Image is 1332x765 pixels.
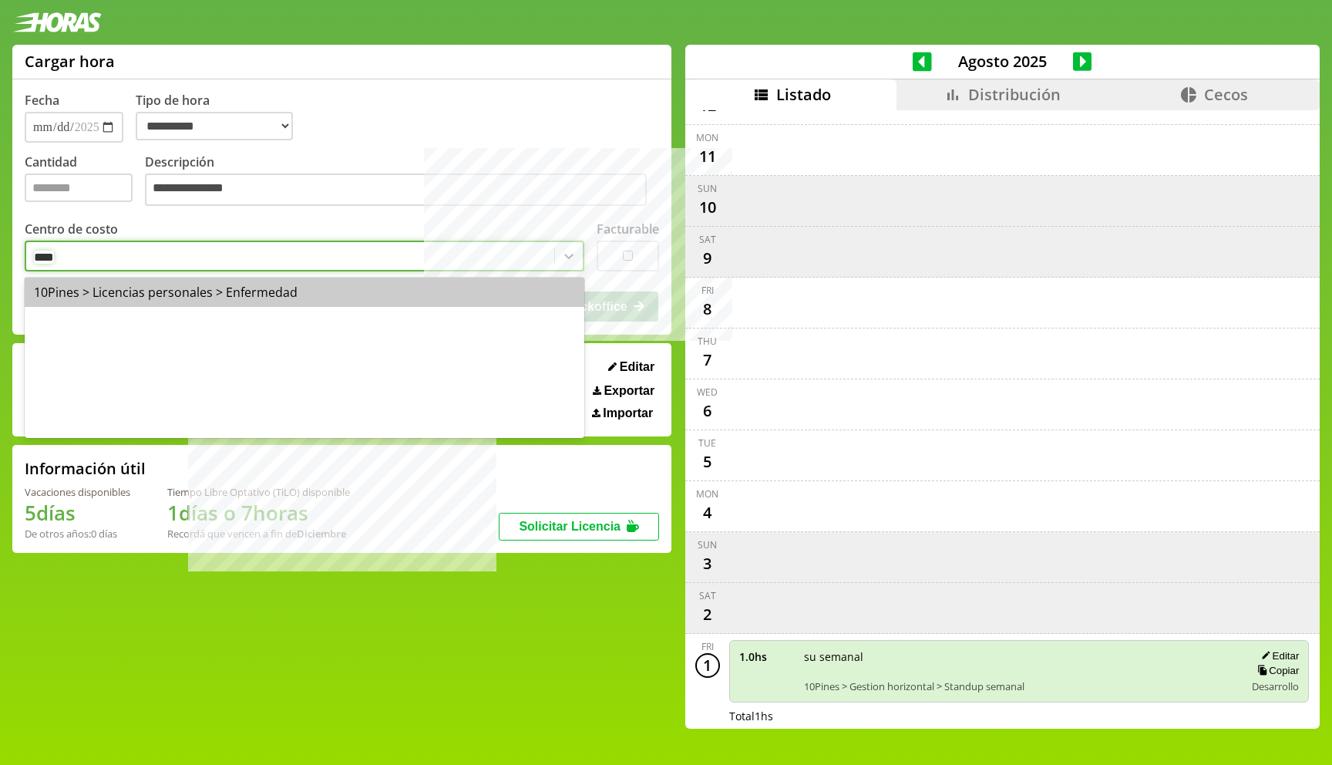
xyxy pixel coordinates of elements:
div: 4 [695,500,720,525]
span: Editar [620,360,654,374]
div: Fri [701,284,714,297]
div: 9 [695,246,720,271]
button: Copiar [1253,664,1299,677]
div: Mon [696,131,718,144]
span: Solicitar Licencia [519,520,621,533]
div: De otros años: 0 días [25,527,130,541]
button: Editar [604,359,659,375]
h2: Información útil [25,458,146,479]
div: Sun [698,182,717,195]
label: Fecha [25,92,59,109]
div: Sun [698,538,717,551]
div: 8 [695,297,720,322]
label: Cantidad [25,153,145,210]
span: 10Pines > Gestion horizontal > Standup semanal [804,679,1235,693]
span: Agosto 2025 [932,51,1073,72]
span: 1.0 hs [739,649,793,664]
label: Centro de costo [25,221,118,238]
div: 2 [695,602,720,627]
span: Distribución [968,84,1061,105]
textarea: Descripción [145,174,647,206]
div: 7 [695,348,720,372]
div: 5 [695,450,720,474]
div: scrollable content [685,110,1320,726]
select: Tipo de hora [136,112,293,140]
div: Wed [697,386,718,399]
h1: 5 días [25,499,130,527]
span: Cecos [1204,84,1248,105]
label: Tipo de hora [136,92,305,143]
span: Exportar [604,384,654,398]
button: Solicitar Licencia [499,513,659,541]
div: Sat [699,589,716,602]
div: 1 [695,653,720,678]
div: 10 [695,195,720,220]
button: Editar [1256,649,1299,662]
div: 11 [695,144,720,169]
div: 3 [695,551,720,576]
div: Tue [698,436,716,450]
span: su semanal [804,649,1235,664]
input: Cantidad [25,174,133,202]
div: 10Pines > Licencias personales > Enfermedad [25,278,584,307]
button: Exportar [588,383,659,399]
span: Importar [603,406,653,420]
label: Descripción [145,153,659,210]
h1: 1 días o 7 horas [167,499,350,527]
div: Tiempo Libre Optativo (TiLO) disponible [167,485,350,499]
img: logotipo [12,12,102,32]
div: Recordá que vencen a fin de [167,527,350,541]
div: Vacaciones disponibles [25,485,130,499]
b: Diciembre [297,527,346,541]
div: Thu [698,335,717,348]
h1: Cargar hora [25,51,115,72]
span: Desarrollo [1252,679,1299,693]
div: 6 [695,399,720,423]
label: Facturable [597,221,659,238]
span: Listado [776,84,831,105]
div: Fri [701,640,714,653]
div: Mon [696,487,718,500]
div: Sat [699,233,716,246]
div: Total 1 hs [729,709,1310,723]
